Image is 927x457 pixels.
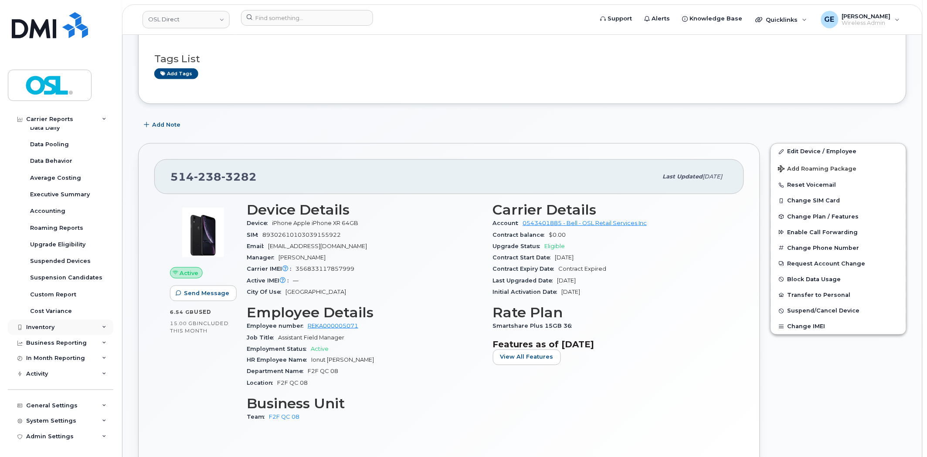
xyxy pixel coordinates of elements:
a: OSL Direct [143,11,230,28]
span: 238 [194,170,221,183]
span: 89302610103039155922 [262,232,341,238]
a: Alerts [638,10,676,27]
span: Department Name [247,368,308,375]
h3: Rate Plan [493,305,729,320]
span: Email [247,243,268,249]
span: [PERSON_NAME] [278,254,326,261]
span: Job Title [247,334,278,341]
span: $0.00 [549,232,566,238]
span: SIM [247,232,262,238]
a: Edit Device / Employee [771,144,906,159]
span: Team [247,414,269,420]
span: [PERSON_NAME] [842,13,891,20]
span: Contract Expiry Date [493,265,559,272]
h3: Carrier Details [493,202,729,218]
span: Contract balance [493,232,549,238]
span: Add Note [152,121,180,129]
a: 0543401885 - Bell - OSL Retail Services Inc [523,220,647,226]
span: Last updated [663,173,703,180]
span: [EMAIL_ADDRESS][DOMAIN_NAME] [268,243,367,249]
span: Contract Expired [559,265,607,272]
span: Add Roaming Package [778,165,857,174]
div: Quicklinks [750,11,813,28]
button: Change Plan / Features [771,209,906,225]
button: Change Phone Number [771,240,906,256]
span: Alerts [652,14,670,23]
a: Knowledge Base [676,10,749,27]
a: REKA000005071 [308,323,358,329]
span: Manager [247,254,278,261]
button: Enable Call Forwarding [771,225,906,240]
span: Employee number [247,323,308,329]
span: Account [493,220,523,226]
span: Location [247,380,277,386]
button: Change IMEI [771,319,906,334]
span: Enable Call Forwarding [788,229,858,235]
span: Suspend/Cancel Device [788,308,860,314]
span: Upgrade Status [493,243,545,249]
span: — [293,277,299,284]
span: Employment Status [247,346,311,352]
button: Reset Voicemail [771,177,906,193]
button: Add Roaming Package [771,159,906,177]
span: Active IMEI [247,277,293,284]
button: Suspend/Cancel Device [771,303,906,319]
span: 3282 [221,170,257,183]
span: 356833117857999 [295,265,354,272]
span: iPhone Apple iPhone XR 64GB [272,220,358,226]
h3: Business Unit [247,396,482,412]
span: Quicklinks [766,16,798,23]
span: Change Plan / Features [788,213,859,220]
span: Ionut [PERSON_NAME] [311,357,374,363]
span: F2F QC 08 [308,368,338,375]
h3: Employee Details [247,305,482,320]
span: F2F QC 08 [277,380,308,386]
a: Add tags [154,68,198,79]
span: [DATE] [555,254,574,261]
span: Support [608,14,632,23]
span: [DATE] [562,289,581,295]
button: Change SIM Card [771,193,906,208]
span: Smartshare Plus 15GB 36 [493,323,577,329]
div: Gregory Easton [815,11,906,28]
h3: Device Details [247,202,482,218]
button: Block Data Usage [771,272,906,287]
span: Wireless Admin [842,20,891,27]
span: City Of Use [247,289,285,295]
span: used [194,309,211,315]
span: Contract Start Date [493,254,555,261]
span: HR Employee Name [247,357,311,363]
span: Last Upgraded Date [493,277,557,284]
span: included this month [170,320,229,334]
h3: Features as of [DATE] [493,339,729,349]
span: Send Message [184,289,229,297]
button: Transfer to Personal [771,287,906,303]
span: Initial Activation Date [493,289,562,295]
span: GE [825,14,835,25]
h3: Tags List [154,54,890,64]
button: Send Message [170,286,237,301]
span: View All Features [500,353,553,361]
span: Eligible [545,243,565,249]
span: Active [311,346,329,352]
a: F2F QC 08 [269,414,299,420]
span: 514 [170,170,257,183]
span: 6.54 GB [170,309,194,315]
span: Assistant Field Manager [278,334,344,341]
input: Find something... [241,10,373,26]
button: Request Account Change [771,256,906,272]
span: [GEOGRAPHIC_DATA] [285,289,346,295]
span: Active [180,269,199,277]
span: 15.00 GB [170,320,197,326]
span: [DATE] [703,173,723,180]
img: image20231002-3703462-1qb80zy.jpeg [177,206,229,259]
span: Carrier IMEI [247,265,295,272]
button: Add Note [138,117,188,133]
button: View All Features [493,349,561,365]
a: Support [594,10,638,27]
span: Knowledge Base [690,14,743,23]
span: Device [247,220,272,226]
span: [DATE] [557,277,576,284]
